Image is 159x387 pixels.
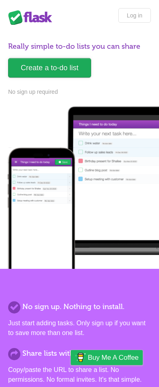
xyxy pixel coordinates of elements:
[8,88,151,96] p: No sign up required
[8,41,151,52] h1: Really simple to-do lists you can share
[8,58,91,78] a: Create a to-do list
[118,8,151,23] a: Log in
[71,350,143,365] a: Buy me a coffee
[75,350,86,364] img: Buy me a coffee
[8,348,151,359] h2: Share lists with ease.
[88,350,139,365] span: Buy me a coffee
[8,301,151,312] h2: No sign up. Nothing to install.
[8,365,151,385] p: Copy/paste the URL to share a list. No permissions. No formal invites. It's that simple.
[8,318,151,338] p: Just start adding tasks. Only sign up if you want to save more than one list.
[8,10,57,25] div: Flask Lists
